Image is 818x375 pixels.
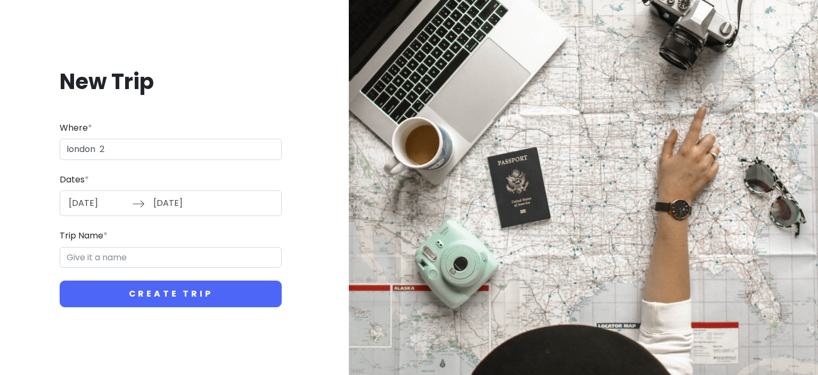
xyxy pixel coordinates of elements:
[60,173,89,187] label: Dates
[60,139,282,160] input: City (e.g., New York)
[63,191,132,216] input: Start Date
[60,68,282,95] h1: New Trip
[60,229,108,243] label: Trip Name
[60,281,282,307] button: Create Trip
[148,191,217,216] input: End Date
[60,247,282,268] input: Give it a name
[60,121,92,135] label: Where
